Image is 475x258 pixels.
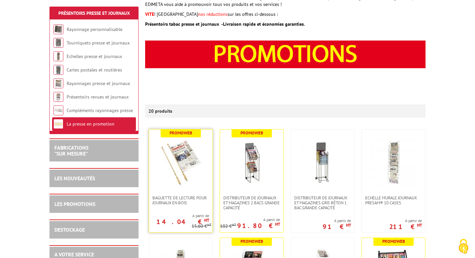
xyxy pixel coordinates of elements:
p: 91.80 € [237,224,280,228]
img: DISTRIBUTEUR DE JOURNAUX ET MAGAZINES GRIS Béton 1 BAC GRANDE CAPACITÉ [300,139,346,186]
span: DISTRIBUTEUR DE JOURNAUX ET MAGAZINES GRIS Béton 1 BAC GRANDE CAPACITÉ [294,195,351,210]
a: Présentoirs Presse et Journaux [58,10,130,16]
b: Promoweb [382,239,405,244]
strong: VITE [145,11,154,17]
img: Cartes postales et routières [53,65,63,75]
a: La presse en promotion [67,121,114,127]
h2: A votre service [54,252,134,258]
p: 102 € [220,224,236,229]
img: Compléments rayonnages presse [53,105,63,115]
button: Cookies (fenêtre modale) [452,236,475,258]
span: Echelle murale journaux Presam® 10 cases [365,195,422,205]
a: LES NOUVEAUTÉS [54,175,95,182]
b: Promoweb [240,130,263,136]
a: Cartes postales et routières [67,67,122,73]
a: FABRICATIONS"Sur Mesure" [54,144,88,157]
img: Cookies (fenêtre modale) [455,238,472,255]
strong: Présentoirs tabac presse et journaux - [145,21,223,27]
sup: HT [207,222,211,227]
p: 20 produits [148,104,173,118]
img: promotions_1 [145,41,426,68]
a: Tourniquets presse et journaux [67,40,130,46]
span: Baguette de lecture pour journaux en bois [152,195,209,205]
img: Echelle murale journaux Presam® 10 cases [370,139,417,186]
span: Distributeur de journaux et magazines 2 bacs grande capacité [223,195,280,210]
sup: HT [232,222,236,227]
img: Rayonnages presse et journaux [53,78,63,88]
a: Distributeur de journaux et magazines 2 bacs grande capacité [220,195,283,210]
a: Echelle murale journaux Presam® 10 cases [362,195,425,205]
sup: HT [346,222,351,228]
sup: HT [204,217,209,223]
a: LES PROMOTIONS [54,201,95,207]
a: DISTRIBUTEUR DE JOURNAUX ET MAGAZINES GRIS Béton 1 BAC GRANDE CAPACITÉ [291,195,354,210]
p: 15.60 € [192,224,211,229]
a: Rayonnage personnalisable [67,26,122,32]
a: Compléments rayonnages presse [67,107,133,113]
font: nos réductions [198,11,228,17]
font: sur les offres ci-dessous : [228,11,278,17]
sup: HT [417,222,422,228]
img: Baguette de lecture pour journaux en bois [158,139,204,186]
img: Echelles presse et journaux [53,51,63,61]
img: Rayonnage personnalisable [53,24,63,34]
span: A partir de [389,218,422,223]
img: Tourniquets presse et journaux [53,38,63,48]
b: Promoweb [240,239,263,244]
span: A partir de [220,217,280,222]
font: ! [GEOGRAPHIC_DATA] [154,11,198,17]
p: 14.04 € [156,220,209,224]
img: Présentoirs revues et journaux [53,92,63,102]
a: Baguette de lecture pour journaux en bois [149,195,212,205]
img: La presse en promotion [53,119,63,129]
a: Rayonnages presse et journaux [67,80,130,86]
span: A partir de [323,218,351,223]
img: Distributeur de journaux et magazines 2 bacs grande capacité [229,139,275,186]
span: A partir de [149,213,209,218]
sup: HT [275,221,280,227]
p: 91 € [323,225,351,229]
a: Echelles presse et journaux [67,53,122,59]
a: Présentoirs revues et journaux [67,94,129,100]
b: Promoweb [170,130,192,136]
p: 211 € [389,225,422,229]
a: DESTOCKAGE [54,226,85,233]
strong: Livraison rapide et économies garanties. [223,21,305,27]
